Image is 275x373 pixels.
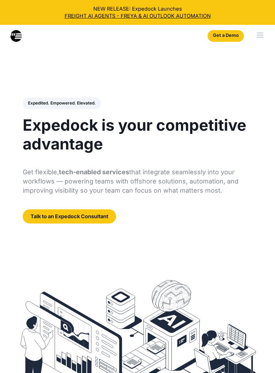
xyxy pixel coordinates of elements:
[247,25,275,45] div: menu
[23,116,252,153] h1: Expedock is your competitive advantage
[5,5,270,20] div: NEW RELEASE: Expedock Launches
[23,168,252,195] p: Get flexible, that integrate seamlessly into your workflows — powering teams with offshore soluti...
[208,30,244,42] a: Get a Demo
[59,168,129,176] strong: tech-enabled services
[23,209,116,224] a: Talk to an Expedock Consultant
[5,12,270,19] a: FREIGHT AI AGENTS - FREYA & AI OUTLOOK AUTOMATION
